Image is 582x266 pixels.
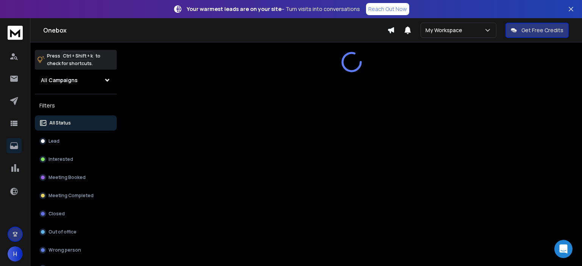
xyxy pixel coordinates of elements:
span: Ctrl + Shift + k [62,51,94,60]
h3: Filters [35,100,117,111]
div: Open Intercom Messenger [554,240,573,258]
p: Press to check for shortcuts. [47,52,100,67]
a: Reach Out Now [366,3,409,15]
img: logo [8,26,23,40]
button: Lead [35,134,117,149]
p: – Turn visits into conversations [187,5,360,13]
button: Get Free Credits [505,23,569,38]
h1: All Campaigns [41,76,78,84]
p: All Status [49,120,71,126]
button: All Campaigns [35,73,117,88]
p: Lead [48,138,59,144]
p: Reach Out Now [368,5,407,13]
p: Out of office [48,229,77,235]
button: Wrong person [35,243,117,258]
p: Wrong person [48,247,81,253]
button: Interested [35,152,117,167]
button: Closed [35,206,117,221]
p: Meeting Booked [48,174,86,180]
button: Out of office [35,224,117,240]
button: H [8,246,23,261]
p: Get Free Credits [521,26,563,34]
p: Interested [48,156,73,162]
strong: Your warmest leads are on your site [187,5,282,12]
p: Meeting Completed [48,193,94,199]
h1: Onebox [43,26,387,35]
p: Closed [48,211,65,217]
button: Meeting Completed [35,188,117,203]
p: My Workspace [426,26,465,34]
button: All Status [35,115,117,131]
button: Meeting Booked [35,170,117,185]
